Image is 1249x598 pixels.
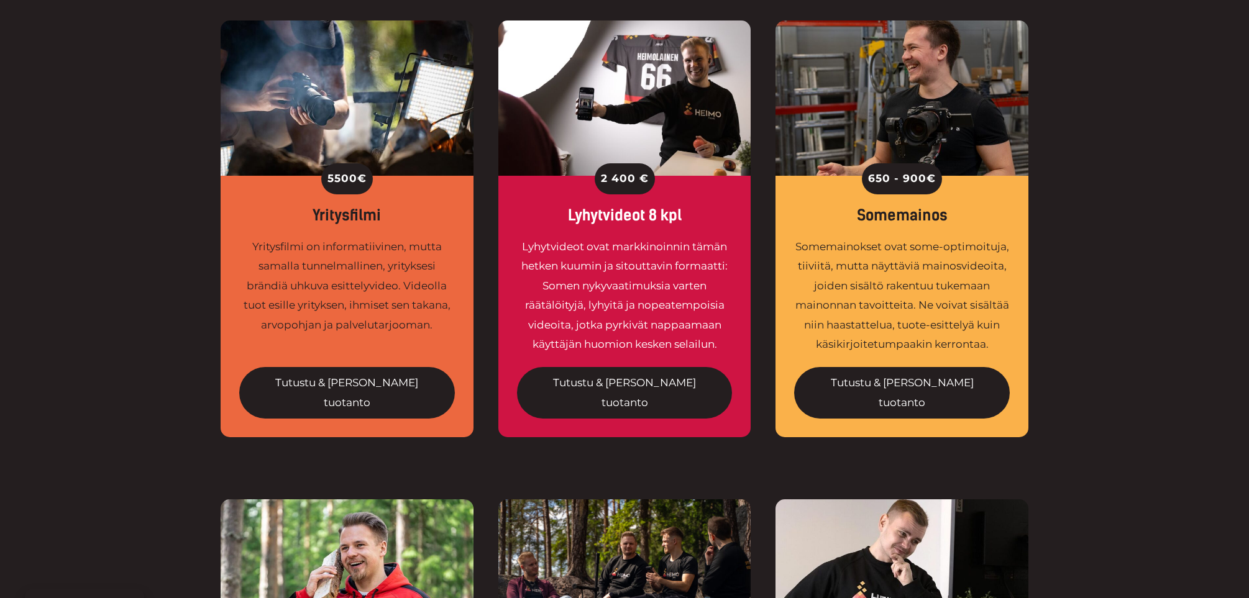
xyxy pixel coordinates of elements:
span: € [926,169,936,189]
img: Yritysvideo tuo yrityksesi parhaat puolet esiiin kiinnostavalla tavalla. [221,20,474,176]
div: Lyhytvideot 8 kpl [517,207,733,225]
img: Videokuvaaja William gimbal kädessä hymyilemässä asiakkaan varastotiloissa kuvauksissa. [775,20,1028,176]
a: Tutustu & [PERSON_NAME] tuotanto [794,367,1010,419]
div: 5500 [321,163,373,194]
div: 2 400 € [595,163,655,194]
img: Somevideo on tehokas formaatti digimarkkinointiin. [498,20,751,176]
div: Somemainos [794,207,1010,225]
div: Yritysfilmi on informatiivinen, mutta samalla tunnelmallinen, yrityksesi brändiä uhkuva esittelyv... [239,237,455,355]
span: € [357,169,367,189]
div: Yritysfilmi [239,207,455,225]
div: Somemainokset ovat some-optimoituja, tiiviitä, mutta näyttäviä mainosvideoita, joiden sisältö rak... [794,237,1010,355]
a: Tutustu & [PERSON_NAME] tuotanto [239,367,455,419]
div: Lyhytvideot ovat markkinoinnin tämän hetken kuumin ja sitouttavin formaatti: Somen nykyvaatimuksi... [517,237,733,355]
a: Tutustu & [PERSON_NAME] tuotanto [517,367,733,419]
div: 650 - 900 [862,163,942,194]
